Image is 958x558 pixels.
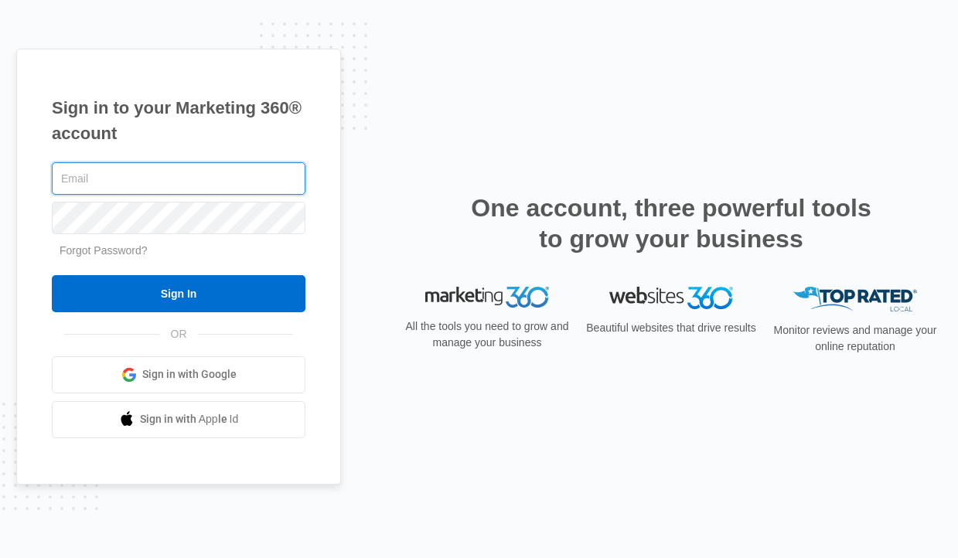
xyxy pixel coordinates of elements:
[52,401,305,438] a: Sign in with Apple Id
[466,192,876,254] h2: One account, three powerful tools to grow your business
[142,366,237,383] span: Sign in with Google
[793,287,917,312] img: Top Rated Local
[52,356,305,393] a: Sign in with Google
[52,162,305,195] input: Email
[60,244,148,257] a: Forgot Password?
[769,322,942,355] p: Monitor reviews and manage your online reputation
[609,287,733,309] img: Websites 360
[160,326,198,342] span: OR
[425,287,549,308] img: Marketing 360
[52,95,305,146] h1: Sign in to your Marketing 360® account
[140,411,239,427] span: Sign in with Apple Id
[52,275,305,312] input: Sign In
[401,318,574,351] p: All the tools you need to grow and manage your business
[585,320,758,336] p: Beautiful websites that drive results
